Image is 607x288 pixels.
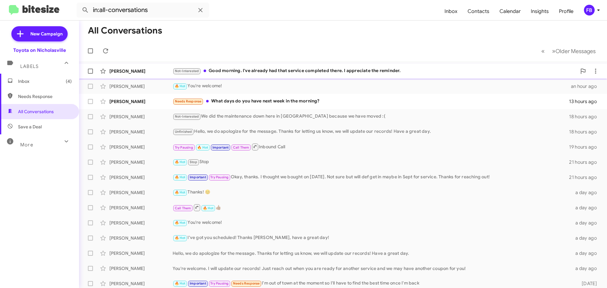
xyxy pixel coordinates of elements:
div: [PERSON_NAME] [109,220,173,226]
div: [PERSON_NAME] [109,235,173,241]
button: FB [579,5,600,15]
span: Try Pausing [210,175,229,179]
div: [PERSON_NAME] [109,189,173,196]
span: 🔥 Hot [175,221,186,225]
span: New Campaign [30,31,63,37]
span: Older Messages [555,48,596,55]
span: Call Them [175,206,191,210]
div: What days do you have next week in the morning? [173,98,569,105]
input: Search [77,3,209,18]
span: Important [190,175,206,179]
div: 👍🏽 [173,204,572,211]
span: 🔥 Hot [175,84,186,88]
div: FB [584,5,595,15]
div: Okay, thanks. I thought we bought on [DATE]. Not sure but will def get in maybe in Sept for servi... [173,174,569,181]
div: an hour ago [571,83,602,89]
div: Hello, we do apologize for the message. Thanks for letting us know, we will update our records! H... [173,250,572,256]
span: Call Them [233,145,249,150]
span: All Conversations [18,108,54,115]
div: a day ago [572,189,602,196]
span: 🔥 Hot [175,236,186,240]
div: a day ago [572,265,602,272]
div: 18 hours ago [569,129,602,135]
span: 🔥 Hot [175,190,186,194]
span: Stop [190,160,197,164]
span: Unfinished [175,130,192,134]
div: [PERSON_NAME] [109,250,173,256]
span: 🔥 Hot [175,281,186,285]
div: [PERSON_NAME] [109,83,173,89]
div: [PERSON_NAME] [109,68,173,74]
div: [PERSON_NAME] [109,113,173,120]
span: Labels [20,64,39,69]
div: Toyota on Nicholasville [13,47,66,53]
a: Calendar [494,2,526,21]
span: Important [190,281,206,285]
h1: All Conversations [88,26,162,36]
div: Good morning. I've already had that service completed there. I appreciate the reminder. [173,67,577,75]
span: Save a Deal [18,124,42,130]
div: [PERSON_NAME] [109,144,173,150]
span: Try Pausing [175,145,193,150]
div: Thanks! 😊 [173,189,572,196]
div: 19 hours ago [569,144,602,150]
div: 21 hours ago [569,159,602,165]
div: We did the maintenance down here in [GEOGRAPHIC_DATA] because we have moved :( [173,113,569,120]
div: [PERSON_NAME] [109,174,173,181]
div: You're welcome! [173,219,572,226]
span: « [541,47,545,55]
a: Contacts [463,2,494,21]
div: Stop [173,158,569,166]
span: 🔥 Hot [175,160,186,164]
div: [PERSON_NAME] [109,265,173,272]
span: Not-Interested [175,69,199,73]
a: Profile [554,2,579,21]
span: Needs Response [233,281,260,285]
a: Inbox [439,2,463,21]
a: New Campaign [11,26,68,41]
button: Next [548,45,599,58]
div: [DATE] [572,280,602,287]
nav: Page navigation example [538,45,599,58]
div: I'm out of town at the moment so I'll have to find the best time once I'm back [173,280,572,287]
span: 🔥 Hot [197,145,208,150]
span: » [552,47,555,55]
div: a day ago [572,205,602,211]
span: Needs Response [18,93,72,100]
div: a day ago [572,235,602,241]
div: [PERSON_NAME] [109,205,173,211]
span: More [20,142,33,148]
span: Inbox [18,78,72,84]
span: 🔥 Hot [175,175,186,179]
div: You're welcome! [173,83,571,90]
div: You're welcome. I will update our records! Just reach out when you are ready for another service ... [173,265,572,272]
a: Insights [526,2,554,21]
div: 18 hours ago [569,113,602,120]
span: Needs Response [175,99,202,103]
div: [PERSON_NAME] [109,129,173,135]
div: a day ago [572,220,602,226]
div: 21 hours ago [569,174,602,181]
div: [PERSON_NAME] [109,159,173,165]
span: Important [212,145,229,150]
span: (4) [66,78,72,84]
div: Hello, we do apologize for the message. Thanks for letting us know, we will update our records! H... [173,128,569,135]
span: Try Pausing [210,281,229,285]
div: [PERSON_NAME] [109,280,173,287]
div: Inbound Call [173,143,569,151]
div: [PERSON_NAME] [109,98,173,105]
button: Previous [537,45,549,58]
div: a day ago [572,250,602,256]
span: Not-Interested [175,114,199,119]
span: 🔥 Hot [203,206,214,210]
div: I've got you scheduled! Thanks [PERSON_NAME], have a great day! [173,234,572,242]
div: 13 hours ago [569,98,602,105]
